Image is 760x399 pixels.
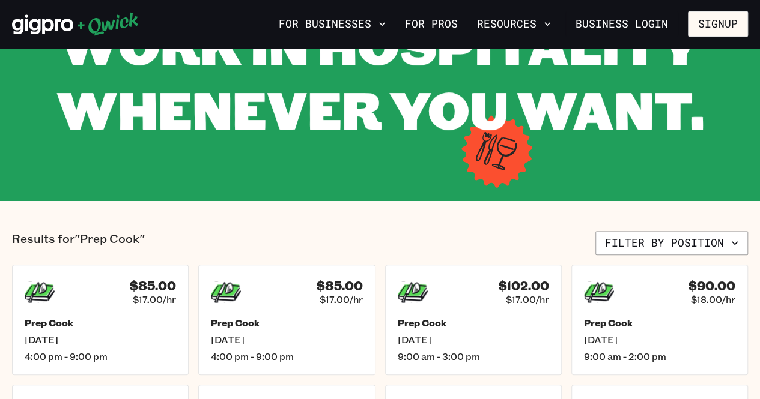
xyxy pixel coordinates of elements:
span: 9:00 am - 3:00 pm [398,350,549,362]
span: [DATE] [398,334,549,346]
span: WORK IN HOSPITALITY WHENEVER YOU WANT. [56,10,704,143]
h4: $85.00 [130,278,176,293]
h4: $90.00 [689,278,735,293]
button: Filter by position [595,231,748,255]
a: $85.00$17.00/hrPrep Cook[DATE]4:00 pm - 9:00 pm [198,265,375,375]
span: 9:00 am - 2:00 pm [584,350,735,362]
h4: $102.00 [499,278,549,293]
button: Signup [688,11,748,37]
span: [DATE] [584,334,735,346]
h5: Prep Cook [398,317,549,329]
p: Results for "Prep Cook" [12,231,145,255]
h4: $85.00 [317,278,363,293]
span: $17.00/hr [133,293,176,305]
span: $17.00/hr [506,293,549,305]
span: [DATE] [211,334,362,346]
button: Resources [472,14,556,34]
a: Business Login [565,11,678,37]
span: 4:00 pm - 9:00 pm [211,350,362,362]
a: $85.00$17.00/hrPrep Cook[DATE]4:00 pm - 9:00 pm [12,265,189,375]
span: [DATE] [25,334,176,346]
a: $90.00$18.00/hrPrep Cook[DATE]9:00 am - 2:00 pm [571,265,748,375]
span: $18.00/hr [691,293,735,305]
h5: Prep Cook [25,317,176,329]
h5: Prep Cook [211,317,362,329]
span: $17.00/hr [320,293,363,305]
button: For Businesses [274,14,391,34]
h5: Prep Cook [584,317,735,329]
span: 4:00 pm - 9:00 pm [25,350,176,362]
a: For Pros [400,14,463,34]
a: $102.00$17.00/hrPrep Cook[DATE]9:00 am - 3:00 pm [385,265,562,375]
